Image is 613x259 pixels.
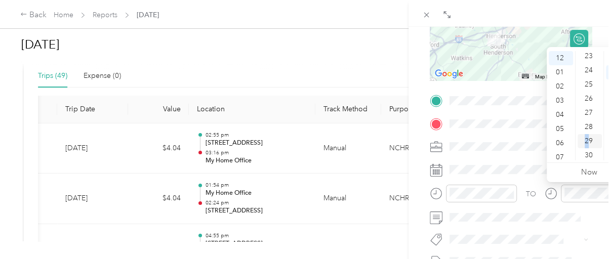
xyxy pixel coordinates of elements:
div: 01 [549,65,573,79]
div: 02 [549,79,573,94]
div: 29 [578,134,602,148]
div: 25 [578,77,602,92]
img: Google [432,67,466,80]
div: 03 [549,94,573,108]
button: Keyboard shortcuts [522,74,529,78]
div: 06 [549,136,573,150]
div: 27 [578,106,602,120]
div: 28 [578,120,602,134]
div: 12 [549,51,573,65]
div: TO [526,189,536,199]
div: 04 [549,108,573,122]
div: 26 [578,92,602,106]
button: Map Data [535,73,556,80]
a: Now [581,167,597,177]
div: 23 [578,49,602,63]
div: 07 [549,150,573,164]
div: 05 [549,122,573,136]
a: Open this area in Google Maps (opens a new window) [432,67,466,80]
div: 30 [578,148,602,162]
iframe: Everlance-gr Chat Button Frame [556,202,613,259]
div: 24 [578,63,602,77]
